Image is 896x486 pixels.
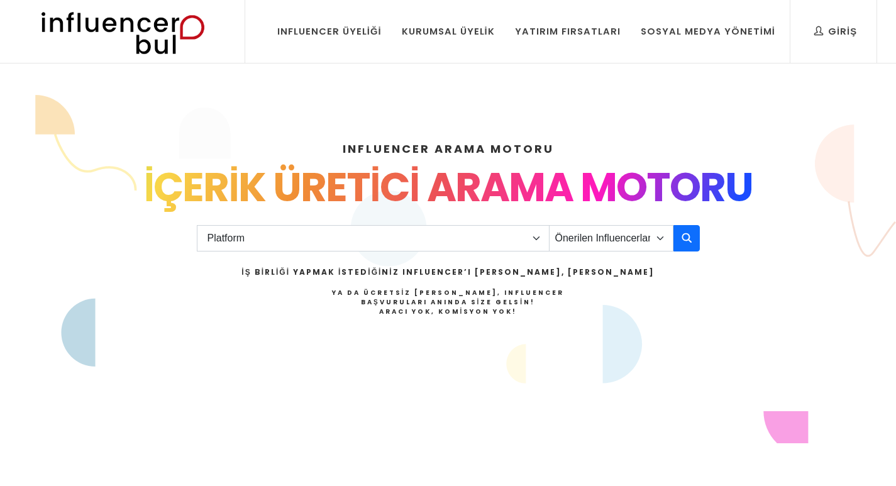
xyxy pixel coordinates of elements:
div: Sosyal Medya Yönetimi [641,25,775,38]
h4: INFLUENCER ARAMA MOTORU [41,140,856,157]
h2: İş Birliği Yapmak İstediğiniz Influencer’ı [PERSON_NAME], [PERSON_NAME] [241,267,654,278]
div: İÇERİK ÜRETİCİ ARAMA MOTORU [41,157,856,218]
div: Yatırım Fırsatları [515,25,621,38]
div: Kurumsal Üyelik [402,25,495,38]
h4: Ya da Ücretsiz [PERSON_NAME], Influencer Başvuruları Anında Size Gelsin! [241,288,654,316]
div: Giriş [814,25,857,38]
div: Influencer Üyeliği [277,25,382,38]
strong: Aracı Yok, Komisyon Yok! [379,307,517,316]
